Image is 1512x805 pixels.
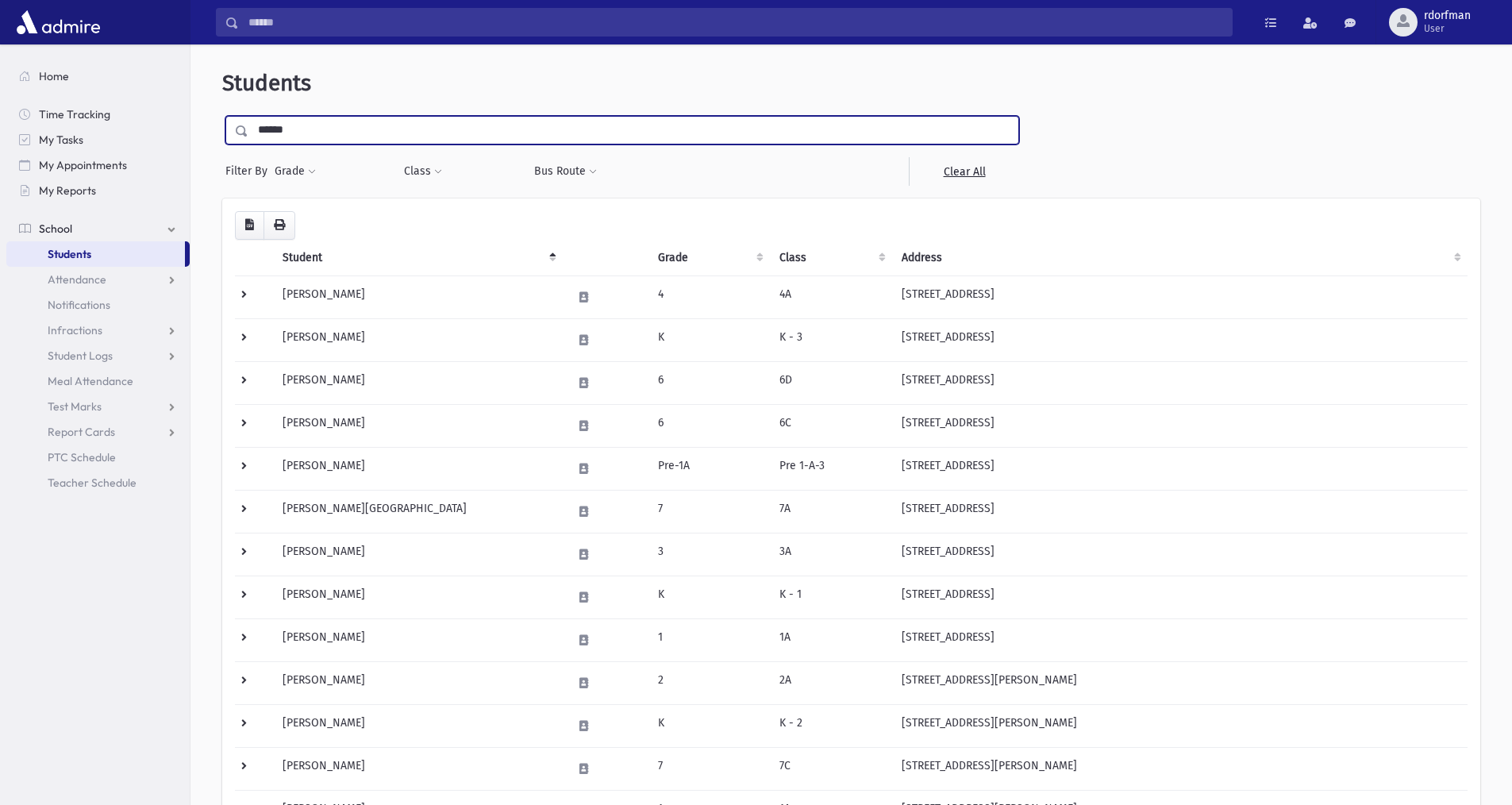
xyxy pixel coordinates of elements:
[909,157,1019,186] a: Clear All
[274,157,317,186] button: Grade
[6,343,190,368] a: Student Logs
[273,533,563,576] td: [PERSON_NAME]
[770,240,892,276] th: Class: activate to sort column ascending
[48,425,115,439] span: Report Cards
[235,211,264,240] button: CSV
[48,349,113,363] span: Student Logs
[892,576,1468,618] td: [STREET_ADDRESS]
[273,447,563,490] td: [PERSON_NAME]
[48,247,91,261] span: Students
[39,221,72,236] span: School
[48,399,102,414] span: Test Marks
[39,107,110,121] span: Time Tracking
[892,447,1468,490] td: [STREET_ADDRESS]
[770,661,892,704] td: 2A
[892,361,1468,404] td: [STREET_ADDRESS]
[13,6,104,38] img: AdmirePro
[770,704,892,747] td: K - 2
[892,704,1468,747] td: [STREET_ADDRESS][PERSON_NAME]
[6,470,190,495] a: Teacher Schedule
[273,404,563,447] td: [PERSON_NAME]
[1424,22,1471,35] span: User
[273,275,563,318] td: [PERSON_NAME]
[648,490,771,533] td: 7
[648,661,771,704] td: 2
[770,576,892,618] td: K - 1
[273,704,563,747] td: [PERSON_NAME]
[6,368,190,394] a: Meal Attendance
[533,157,598,186] button: Bus Route
[6,241,185,267] a: Students
[48,323,102,337] span: Infractions
[239,8,1232,37] input: Search
[6,152,190,178] a: My Appointments
[648,318,771,361] td: K
[648,576,771,618] td: K
[648,618,771,661] td: 1
[648,533,771,576] td: 3
[770,747,892,790] td: 7C
[6,267,190,292] a: Attendance
[6,318,190,343] a: Infractions
[1424,10,1471,22] span: rdorfman
[892,661,1468,704] td: [STREET_ADDRESS][PERSON_NAME]
[48,374,133,388] span: Meal Attendance
[6,445,190,470] a: PTC Schedule
[222,70,311,96] span: Students
[6,102,190,127] a: Time Tracking
[648,447,771,490] td: Pre-1A
[770,533,892,576] td: 3A
[6,419,190,445] a: Report Cards
[403,157,443,186] button: Class
[273,361,563,404] td: [PERSON_NAME]
[273,661,563,704] td: [PERSON_NAME]
[48,450,116,464] span: PTC Schedule
[770,361,892,404] td: 6D
[770,490,892,533] td: 7A
[6,394,190,419] a: Test Marks
[648,275,771,318] td: 4
[39,183,96,198] span: My Reports
[892,747,1468,790] td: [STREET_ADDRESS][PERSON_NAME]
[770,618,892,661] td: 1A
[648,240,771,276] th: Grade: activate to sort column ascending
[770,404,892,447] td: 6C
[892,533,1468,576] td: [STREET_ADDRESS]
[39,133,83,147] span: My Tasks
[892,240,1468,276] th: Address: activate to sort column ascending
[273,576,563,618] td: [PERSON_NAME]
[770,318,892,361] td: K - 3
[39,69,69,83] span: Home
[892,618,1468,661] td: [STREET_ADDRESS]
[6,216,190,241] a: School
[770,275,892,318] td: 4A
[273,618,563,661] td: [PERSON_NAME]
[6,178,190,203] a: My Reports
[273,747,563,790] td: [PERSON_NAME]
[770,447,892,490] td: Pre 1-A-3
[648,747,771,790] td: 7
[39,158,127,172] span: My Appointments
[225,163,274,179] span: Filter By
[892,404,1468,447] td: [STREET_ADDRESS]
[264,211,295,240] button: Print
[648,704,771,747] td: K
[892,275,1468,318] td: [STREET_ADDRESS]
[6,292,190,318] a: Notifications
[892,490,1468,533] td: [STREET_ADDRESS]
[48,298,110,312] span: Notifications
[273,240,563,276] th: Student: activate to sort column descending
[648,361,771,404] td: 6
[273,490,563,533] td: [PERSON_NAME][GEOGRAPHIC_DATA]
[48,476,137,490] span: Teacher Schedule
[6,64,190,89] a: Home
[892,318,1468,361] td: [STREET_ADDRESS]
[6,127,190,152] a: My Tasks
[48,272,106,287] span: Attendance
[273,318,563,361] td: [PERSON_NAME]
[648,404,771,447] td: 6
